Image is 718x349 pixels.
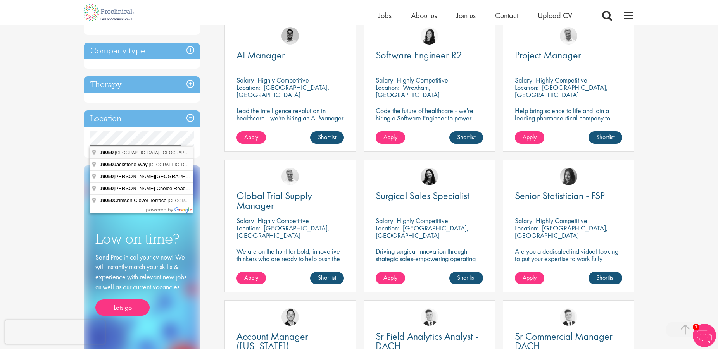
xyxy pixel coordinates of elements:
[456,10,476,21] a: Join us
[536,216,587,225] p: Highly Competitive
[589,131,622,144] a: Shortlist
[560,308,577,326] img: Nicolas Daniel
[538,10,572,21] a: Upload CV
[376,272,405,284] a: Apply
[100,174,250,179] span: [PERSON_NAME][GEOGRAPHIC_DATA][PERSON_NAME]
[449,131,483,144] a: Shortlist
[376,223,469,240] p: [GEOGRAPHIC_DATA], [GEOGRAPHIC_DATA]
[236,223,260,232] span: Location:
[515,248,622,270] p: Are you a dedicated individual looking to put your expertise to work fully flexibly in a remote p...
[376,50,483,60] a: Software Engineer R2
[449,272,483,284] a: Shortlist
[376,107,483,136] p: Code the future of healthcare - we're hiring a Software Engineer to power innovation and precisio...
[115,150,253,155] span: [GEOGRAPHIC_DATA], [GEOGRAPHIC_DATA], [GEOGRAPHIC_DATA]
[376,248,483,277] p: Driving surgical innovation through strategic sales-empowering operating rooms with cutting-edge ...
[100,198,167,203] span: Crimson Clover Terrace
[560,168,577,185] img: Heidi Hennigan
[397,76,448,84] p: Highly Competitive
[378,10,392,21] a: Jobs
[236,272,266,284] a: Apply
[236,131,266,144] a: Apply
[421,308,438,326] img: Nicolas Daniel
[376,216,393,225] span: Salary
[236,50,344,60] a: AI Manager
[281,308,299,326] img: Parker Jensen
[515,216,532,225] span: Salary
[100,162,149,167] span: Jackstone Way
[536,76,587,84] p: Highly Competitive
[376,223,399,232] span: Location:
[236,216,254,225] span: Salary
[236,248,344,277] p: We are on the hunt for bold, innovative thinkers who are ready to help push the boundaries of sci...
[515,191,622,201] a: Senior Statistician - FSP
[84,43,200,59] h3: Company type
[376,131,405,144] a: Apply
[257,76,309,84] p: Highly Competitive
[257,216,309,225] p: Highly Competitive
[376,48,462,62] span: Software Engineer R2
[515,223,538,232] span: Location:
[100,186,114,191] span: 19050
[560,27,577,45] img: Joshua Bye
[383,273,397,282] span: Apply
[236,191,344,210] a: Global Trial Supply Manager
[693,324,716,347] img: Chatbot
[5,320,105,344] iframe: reCAPTCHA
[236,76,254,84] span: Salary
[376,189,469,202] span: Surgical Sales Specialist
[495,10,518,21] a: Contact
[281,168,299,185] img: Joshua Bye
[589,272,622,284] a: Shortlist
[515,76,532,84] span: Salary
[236,48,285,62] span: AI Manager
[376,83,440,99] p: Wrexham, [GEOGRAPHIC_DATA]
[84,76,200,93] h3: Therapy
[515,48,581,62] span: Project Manager
[95,299,150,316] a: Lets go
[515,189,605,202] span: Senior Statistician - FSP
[421,168,438,185] img: Indre Stankeviciute
[515,83,538,92] span: Location:
[421,27,438,45] img: Numhom Sudsok
[515,272,544,284] a: Apply
[515,107,622,136] p: Help bring science to life and join a leading pharmaceutical company to play a key role in overse...
[95,231,188,246] h3: Low on time?
[523,133,537,141] span: Apply
[515,50,622,60] a: Project Manager
[236,83,260,92] span: Location:
[236,83,330,99] p: [GEOGRAPHIC_DATA], [GEOGRAPHIC_DATA]
[411,10,437,21] a: About us
[693,324,699,330] span: 1
[236,189,312,212] span: Global Trial Supply Manager
[84,110,200,127] h3: Location
[376,83,399,92] span: Location:
[100,150,114,155] span: 19050
[100,186,187,191] span: [PERSON_NAME] Choice Road
[376,191,483,201] a: Surgical Sales Specialist
[100,198,114,203] span: 19050
[376,76,393,84] span: Salary
[523,273,537,282] span: Apply
[100,162,114,167] span: 19050
[149,162,287,167] span: [GEOGRAPHIC_DATA], [GEOGRAPHIC_DATA], [GEOGRAPHIC_DATA]
[281,27,299,45] img: Timothy Deschamps
[167,198,305,203] span: [GEOGRAPHIC_DATA], [GEOGRAPHIC_DATA], [GEOGRAPHIC_DATA]
[515,83,608,99] p: [GEOGRAPHIC_DATA], [GEOGRAPHIC_DATA]
[310,131,344,144] a: Shortlist
[95,252,188,316] div: Send Proclinical your cv now! We will instantly match your skills & experience with relevant new ...
[100,174,114,179] span: 19050
[383,133,397,141] span: Apply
